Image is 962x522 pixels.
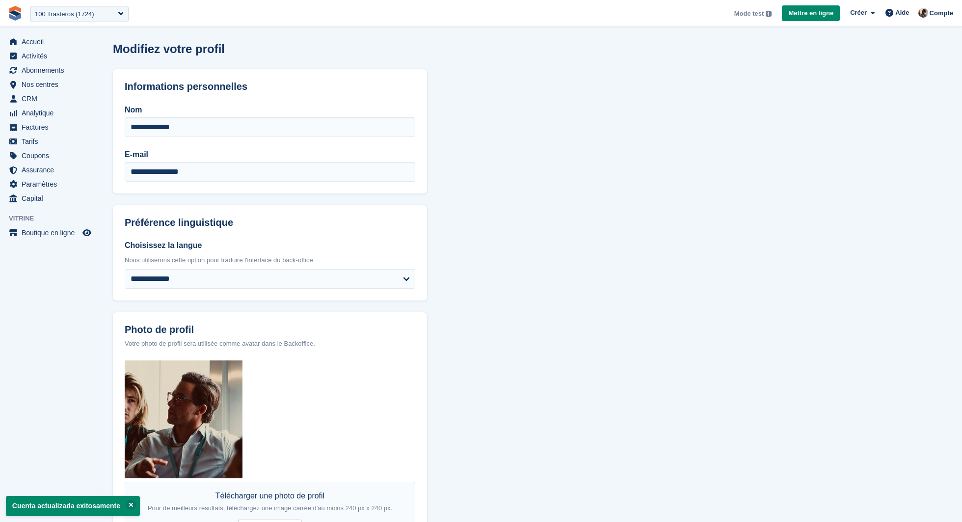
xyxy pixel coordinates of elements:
a: menu [5,226,93,240]
a: menu [5,63,93,77]
span: Factures [22,120,80,134]
h2: Informations personnelles [125,81,415,92]
span: Analytique [22,106,80,120]
a: menu [5,120,93,134]
span: Accueil [22,35,80,49]
a: menu [5,192,93,205]
a: menu [5,49,93,63]
label: Photo de profil [125,324,415,335]
h1: Modifiez votre profil [113,42,225,55]
span: Compte [930,8,953,18]
div: Votre photo de profil sera utilisée comme avatar dans le Backoffice. [125,339,415,349]
span: Paramètres [22,177,80,191]
img: Patrick Blanc [918,8,928,18]
a: menu [5,35,93,49]
a: menu [5,177,93,191]
span: Boutique en ligne [22,226,80,240]
span: Abonnements [22,63,80,77]
h2: Préférence linguistique [125,217,415,228]
img: icon-info-grey-7440780725fd019a000dd9b08b2336e03edf1995a4989e88bcd33f0948082b44.svg [766,11,772,17]
a: menu [5,135,93,148]
a: Boutique d'aperçu [81,227,93,239]
span: Activités [22,49,80,63]
label: E-mail [125,149,415,161]
span: Capital [22,192,80,205]
a: menu [5,92,93,106]
a: menu [5,163,93,177]
label: Nom [125,104,415,116]
span: Nos centres [22,78,80,91]
span: Créer [850,8,867,18]
span: Tarifs [22,135,80,148]
div: Nous utiliserons cette option pour traduire l'interface du back-office. [125,255,415,265]
p: Cuenta actualizada exitosamente [6,496,140,516]
a: Mettre en ligne [782,5,840,22]
span: Coupons [22,149,80,163]
a: menu [5,106,93,120]
a: menu [5,149,93,163]
span: Vitrine [9,214,98,223]
span: Mode test [734,9,764,19]
img: BCN%20Startup%20Trip%20-%20IMG_7632.jpg [125,360,242,478]
span: Mettre en ligne [788,8,833,18]
a: menu [5,78,93,91]
span: CRM [22,92,80,106]
div: 100 Trasteros (1724) [35,9,94,19]
img: stora-icon-8386f47178a22dfd0bd8f6a31ec36ba5ce8667c1dd55bd0f319d3a0aa187defe.svg [8,6,23,21]
span: Pour de meilleurs résultats, téléchargez une image carrée d'au moins 240 px x 240 px. [148,504,392,512]
span: Aide [895,8,909,18]
span: Assurance [22,163,80,177]
label: Choisissez la langue [125,240,415,251]
div: Télécharger une photo de profil [148,490,392,514]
